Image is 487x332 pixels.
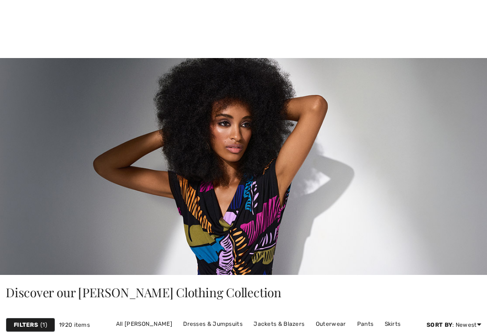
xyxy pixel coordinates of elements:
a: Outerwear [311,318,351,330]
strong: Sort By [427,322,452,328]
a: Dresses & Jumpsuits [178,318,247,330]
span: Discover our [PERSON_NAME] Clothing Collection [6,284,282,301]
strong: Filters [14,321,38,329]
a: All [PERSON_NAME] [111,318,177,330]
div: : Newest [427,321,481,329]
span: 1920 items [59,321,90,329]
span: 1 [40,321,47,329]
a: Pants [352,318,379,330]
a: Skirts [380,318,406,330]
a: Jackets & Blazers [249,318,309,330]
